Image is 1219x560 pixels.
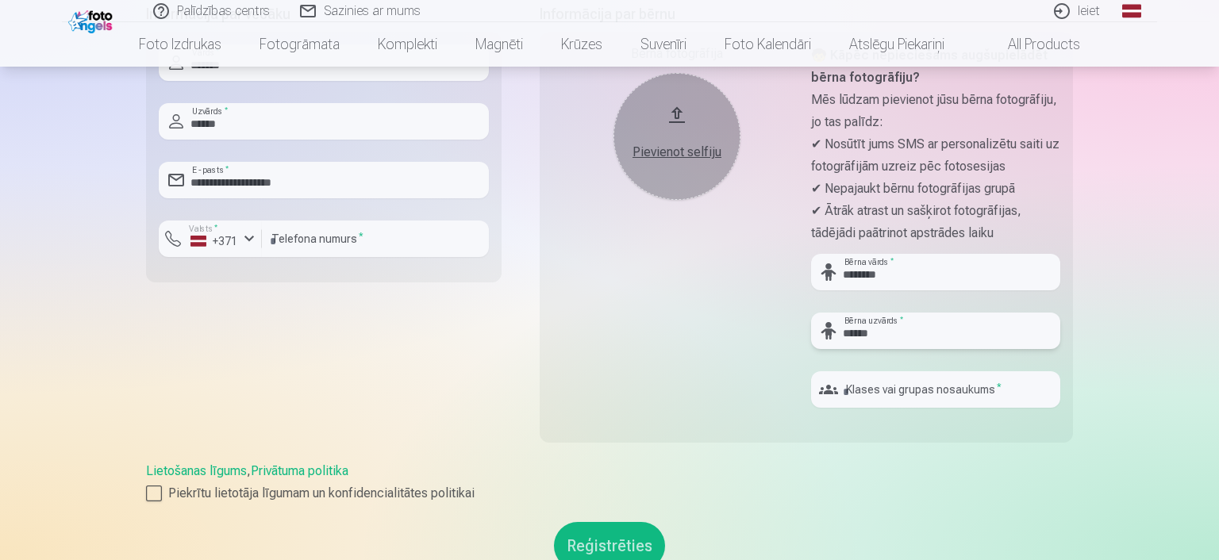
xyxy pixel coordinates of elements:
p: ✔ Nosūtīt jums SMS ar personalizētu saiti uz fotogrāfijām uzreiz pēc fotosesijas [811,133,1060,178]
p: ✔ Nepajaukt bērnu fotogrāfijas grupā [811,178,1060,200]
img: /fa1 [68,6,117,33]
a: Atslēgu piekariņi [830,22,963,67]
button: Pievienot selfiju [613,73,740,200]
a: Lietošanas līgums [146,463,247,478]
div: Pievienot selfiju [629,143,725,162]
button: Valsts*+371 [159,221,262,257]
a: Privātuma politika [251,463,348,478]
a: Foto izdrukas [120,22,240,67]
div: , [146,462,1073,503]
p: Mēs lūdzam pievienot jūsu bērna fotogrāfiju, jo tas palīdz: [811,89,1060,133]
a: Komplekti [359,22,456,67]
label: Valsts [184,223,223,235]
a: Foto kalendāri [706,22,830,67]
div: +371 [190,233,238,249]
a: Krūzes [542,22,621,67]
a: Suvenīri [621,22,706,67]
a: All products [963,22,1099,67]
a: Magnēti [456,22,542,67]
a: Fotogrāmata [240,22,359,67]
label: Piekrītu lietotāja līgumam un konfidencialitātes politikai [146,484,1073,503]
p: ✔ Ātrāk atrast un sašķirot fotogrāfijas, tādējādi paātrinot apstrādes laiku [811,200,1060,244]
